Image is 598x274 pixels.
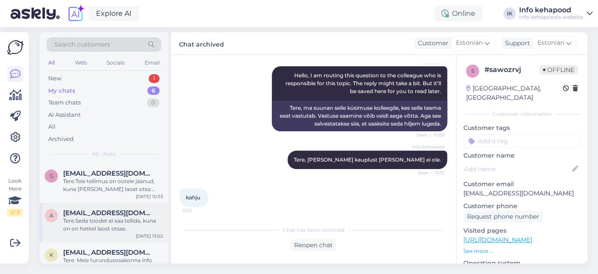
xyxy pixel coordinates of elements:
[63,256,163,272] div: Tere. Meie turundusosakonna info järgi Macta Beautyl sellist kampaaniat ei ole.
[63,177,163,193] div: Tere.Teie tellimus on ootele jäänud, kuna [PERSON_NAME] laost otsa:[PERSON_NAME]´s Moisture Boost...
[48,111,81,119] div: AI Assistant
[463,189,580,198] p: [EMAIL_ADDRESS][DOMAIN_NAME]
[67,4,85,23] img: explore-ai
[294,156,441,163] span: Tere, [PERSON_NAME] kauplust [PERSON_NAME] ei ole.
[48,87,75,95] div: My chats
[147,98,160,107] div: 0
[48,123,56,131] div: All
[89,6,139,21] a: Explore AI
[50,173,53,179] span: G
[463,259,580,268] p: Operating system
[456,38,483,48] span: Estonian
[519,14,583,21] div: Info kehapood's website
[412,144,445,150] span: Info kehapood
[463,226,580,235] p: Visited pages
[463,211,543,223] div: Request phone number
[63,217,163,233] div: Tere.Seda toodet ei saa tellida, kuna on on hetkel laost otsas.
[63,169,154,177] span: Gerlisaare1@gmail.com
[537,38,564,48] span: Estonian
[466,84,563,102] div: [GEOGRAPHIC_DATA], [GEOGRAPHIC_DATA]
[519,7,593,21] a: Info kehapoodInfo kehapood's website
[484,65,539,75] div: # sawozrvj
[7,177,23,216] div: Look Here
[7,209,23,216] div: 2 / 3
[63,249,154,256] span: Katrin.sagaja78@gmail.com
[48,74,61,83] div: New
[412,169,445,176] span: Seen ✓ 15:12
[463,180,580,189] p: Customer email
[136,193,163,200] div: [DATE] 10:53
[272,101,447,131] div: Tere, ma suunan selle küsimuse kolleegile, kes selle teema eest vastutab. Vastuse saamine võib ve...
[519,7,583,14] div: Info kehapood
[285,72,442,94] span: Hello, I am routing this question to the colleague who is responsible for this topic. The reply m...
[463,134,580,148] input: Add a tag
[502,39,530,48] div: Support
[73,57,89,68] div: Web
[136,233,163,239] div: [DATE] 13:02
[143,57,161,68] div: Email
[46,57,57,68] div: All
[54,40,110,49] span: Search customers
[412,132,445,138] span: Seen ✓ 15:09
[147,87,160,95] div: 6
[463,247,580,255] p: See more ...
[463,110,580,118] div: Customer information
[463,151,580,160] p: Customer name
[503,7,516,20] div: IK
[7,39,24,56] img: Askly Logo
[539,65,578,75] span: Offline
[463,202,580,211] p: Customer phone
[463,123,580,133] p: Customer tags
[283,226,345,234] span: Chat has been archived
[48,135,74,144] div: Archived
[182,207,215,214] span: 15:12
[186,194,200,201] span: kahju
[414,39,448,48] div: Customer
[92,150,116,158] span: My chats
[48,98,81,107] div: Team chats
[179,37,224,49] label: Chat archived
[434,6,482,22] div: Online
[149,74,160,83] div: 1
[463,236,532,244] a: [URL][DOMAIN_NAME]
[105,57,126,68] div: Socials
[50,252,53,258] span: K
[63,209,154,217] span: anastassia.shegurova@gmail.com
[50,212,53,219] span: a
[464,164,570,174] input: Add name
[471,68,474,74] span: s
[291,239,336,251] div: Reopen chat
